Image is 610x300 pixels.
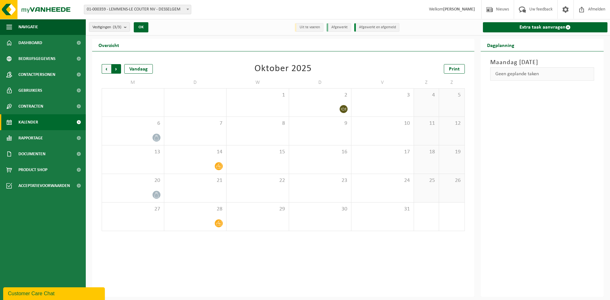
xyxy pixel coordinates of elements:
[490,58,594,67] h3: Maandag [DATE]
[18,51,56,67] span: Bedrijfsgegevens
[230,149,286,156] span: 15
[444,64,465,74] a: Print
[167,120,223,127] span: 7
[18,130,43,146] span: Rapportage
[483,22,608,32] a: Extra taak aanvragen
[449,67,460,72] span: Print
[18,98,43,114] span: Contracten
[230,177,286,184] span: 22
[443,7,475,12] strong: [PERSON_NAME]
[92,23,121,32] span: Vestigingen
[354,23,399,32] li: Afgewerkt en afgemeld
[167,206,223,213] span: 28
[3,286,106,300] iframe: chat widget
[167,177,223,184] span: 21
[230,92,286,99] span: 1
[84,5,191,14] span: 01-000359 - LEMMENS-LE COUTER NV - DESSELGEM
[18,114,38,130] span: Kalender
[18,83,42,98] span: Gebruikers
[355,120,410,127] span: 10
[164,77,227,88] td: D
[442,92,461,99] span: 5
[105,206,161,213] span: 27
[92,39,125,51] h2: Overzicht
[230,120,286,127] span: 8
[295,23,323,32] li: Uit te voeren
[417,177,436,184] span: 25
[417,120,436,127] span: 11
[167,149,223,156] span: 14
[18,67,55,83] span: Contactpersonen
[124,64,153,74] div: Vandaag
[442,177,461,184] span: 26
[105,177,161,184] span: 20
[18,146,45,162] span: Documenten
[292,206,348,213] span: 30
[102,77,164,88] td: M
[292,149,348,156] span: 16
[355,92,410,99] span: 3
[254,64,312,74] div: Oktober 2025
[18,178,70,194] span: Acceptatievoorwaarden
[490,67,594,81] div: Geen geplande taken
[481,39,521,51] h2: Dagplanning
[351,77,414,88] td: V
[292,177,348,184] span: 23
[355,206,410,213] span: 31
[230,206,286,213] span: 29
[442,149,461,156] span: 19
[18,19,38,35] span: Navigatie
[105,149,161,156] span: 13
[355,177,410,184] span: 24
[292,92,348,99] span: 2
[414,77,439,88] td: Z
[18,162,47,178] span: Product Shop
[417,92,436,99] span: 4
[18,35,42,51] span: Dashboard
[89,22,130,32] button: Vestigingen(3/3)
[113,25,121,29] count: (3/3)
[105,120,161,127] span: 6
[112,64,121,74] span: Volgende
[417,149,436,156] span: 18
[289,77,352,88] td: D
[327,23,351,32] li: Afgewerkt
[439,77,464,88] td: Z
[134,22,148,32] button: OK
[227,77,289,88] td: W
[292,120,348,127] span: 9
[355,149,410,156] span: 17
[442,120,461,127] span: 12
[102,64,111,74] span: Vorige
